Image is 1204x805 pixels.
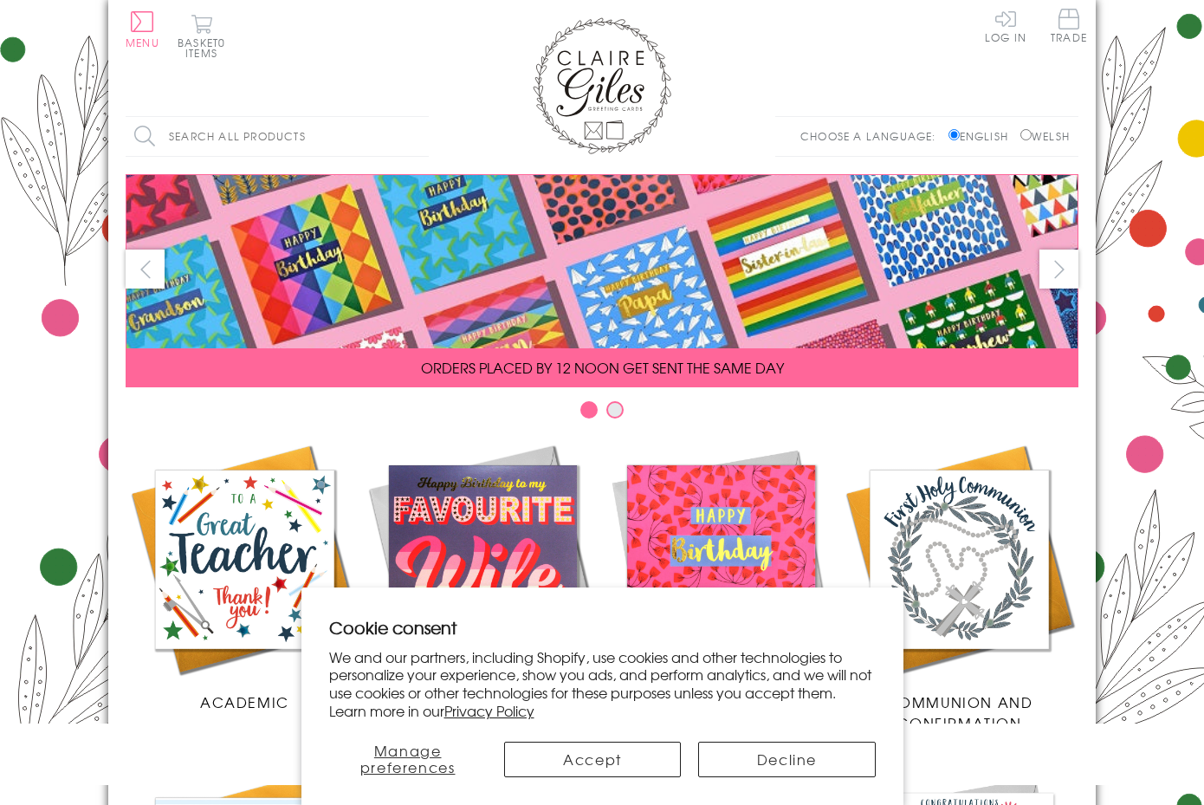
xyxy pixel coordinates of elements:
a: New Releases [364,440,602,712]
input: English [948,129,960,140]
button: Decline [698,742,875,777]
label: Welsh [1020,128,1070,144]
input: Search [411,117,429,156]
span: ORDERS PLACED BY 12 NOON GET SENT THE SAME DAY [421,357,784,378]
img: Claire Giles Greetings Cards [533,17,671,154]
button: next [1039,250,1078,289]
span: 0 items [185,35,225,61]
div: Carousel Pagination [126,400,1078,427]
span: Menu [126,35,159,50]
button: prev [126,250,165,289]
button: Accept [504,742,681,777]
p: Choose a language: [800,128,945,144]
input: Welsh [1020,129,1032,140]
a: Communion and Confirmation [840,440,1078,733]
span: Communion and Confirmation [886,691,1033,733]
a: Birthdays [602,440,840,712]
button: Carousel Page 1 (Current Slide) [580,401,598,419]
label: English [948,128,1017,144]
button: Menu [126,11,159,48]
a: Privacy Policy [444,700,534,721]
button: Basket0 items [178,14,225,58]
p: We and our partners, including Shopify, use cookies and other technologies to personalize your ex... [329,648,876,720]
a: Trade [1051,9,1087,46]
h2: Cookie consent [329,615,876,639]
span: Trade [1051,9,1087,42]
span: Academic [200,691,289,712]
span: Manage preferences [360,740,456,777]
a: Academic [126,440,364,712]
button: Carousel Page 2 [606,401,624,419]
input: Search all products [126,117,429,156]
a: Log In [985,9,1026,42]
button: Manage preferences [329,742,487,777]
